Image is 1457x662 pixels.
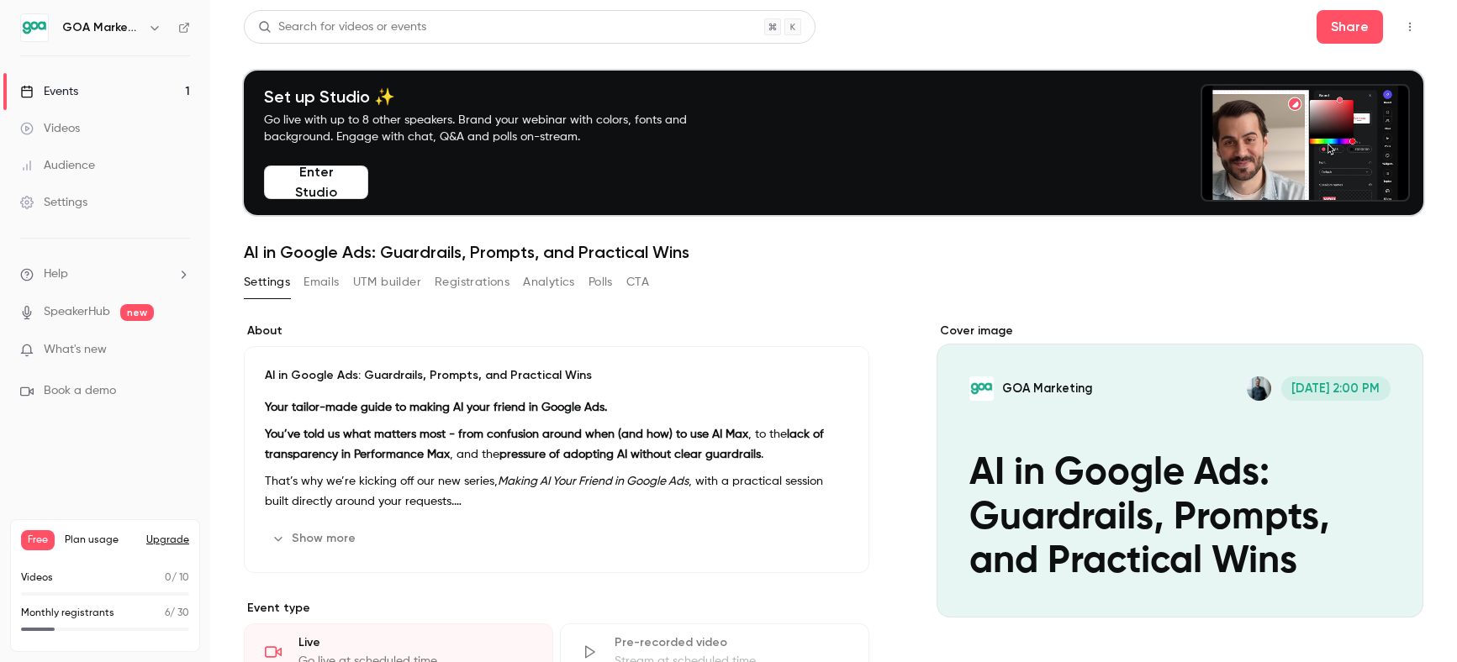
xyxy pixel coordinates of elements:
[44,303,110,321] a: SpeakerHub
[20,194,87,211] div: Settings
[264,112,726,145] p: Go live with up to 8 other speakers. Brand your webinar with colors, fonts and background. Engage...
[244,323,869,339] label: About
[170,343,190,358] iframe: Noticeable Trigger
[21,14,48,41] img: GOA Marketing
[62,19,141,36] h6: GOA Marketing
[20,83,78,100] div: Events
[589,269,613,296] button: Polls
[146,533,189,547] button: Upgrade
[523,269,575,296] button: Analytics
[20,120,80,137] div: Videos
[1317,10,1383,44] button: Share
[20,265,190,283] li: help-dropdown-opener
[265,471,848,512] p: That’s why we’re kicking off our new series, , with a practical session built directly around you...
[165,606,189,621] p: / 30
[937,323,1423,617] section: Cover image
[165,570,189,586] p: / 10
[435,269,509,296] button: Registrations
[21,570,53,586] p: Videos
[626,269,649,296] button: CTA
[65,533,136,547] span: Plan usage
[165,573,172,583] span: 0
[353,269,421,296] button: UTM builder
[265,424,848,465] p: , to the , and the .
[44,382,116,400] span: Book a demo
[244,600,869,617] p: Event type
[264,87,726,107] h4: Set up Studio ✨
[615,634,848,651] div: Pre-recorded video
[21,530,55,550] span: Free
[264,165,368,199] button: Enter Studio
[258,18,426,36] div: Search for videos or events
[44,341,107,359] span: What's new
[499,449,761,460] strong: pressure of adopting AI without clear guardrails
[265,525,366,552] button: Show more
[20,157,95,174] div: Audience
[298,634,532,651] div: Live
[165,608,170,618] span: 6
[265,428,748,440] strong: You’ve told us what matters most - from confusion around when (and how) to use AI Max
[498,475,689,487] em: Making AI Your Friend in Google Ads
[21,606,114,621] p: Monthly registrants
[120,304,154,321] span: new
[304,269,339,296] button: Emails
[265,402,607,413] strong: Your tailor-made guide to making AI your friend in Google Ads.
[244,269,290,296] button: Settings
[265,367,848,384] p: AI in Google Ads: Guardrails, Prompts, and Practical Wins
[44,265,68,283] span: Help
[244,242,1423,262] h1: AI in Google Ads: Guardrails, Prompts, and Practical Wins
[937,323,1423,339] label: Cover image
